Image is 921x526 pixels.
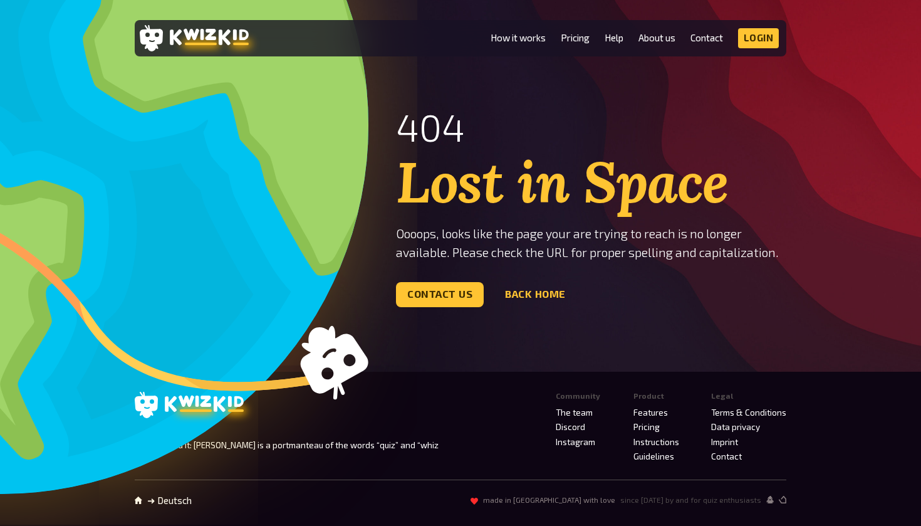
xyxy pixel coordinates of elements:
[711,392,733,401] span: Legal
[556,408,593,418] a: The team
[396,159,856,206] h1: Lost in Space
[633,437,679,447] a: Instructions
[396,105,856,149] div: 404
[147,495,192,506] a: ➜ Deutsch
[711,437,738,447] a: Imprint
[556,392,600,401] span: Community
[396,282,484,307] a: Contact us
[633,408,668,418] a: Features
[556,437,595,447] a: Instagram
[711,422,760,432] a: Data privacy
[738,28,779,48] a: Login
[396,224,856,262] p: Oooops, looks like the page your are trying to reach is no longer available. Please check the URL...
[711,451,742,461] a: Contact
[633,392,664,401] span: Product
[633,451,674,461] a: Guidelines
[690,33,723,43] a: Contact
[633,422,660,432] a: Pricing
[556,422,585,432] a: Discord
[711,408,786,418] a: Terms & Conditions
[494,282,577,307] a: Back Home
[605,33,623,43] a: Help
[620,496,761,505] span: since [DATE] by and for quiz enthusiasts
[638,33,675,43] a: About us
[483,496,615,505] span: made in [GEOGRAPHIC_DATA] with love
[561,33,590,43] a: Pricing
[135,439,455,465] p: You guessed it: [PERSON_NAME] is a portmanteau of the words “quiz” and “whiz kid”.
[491,33,546,43] a: How it works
